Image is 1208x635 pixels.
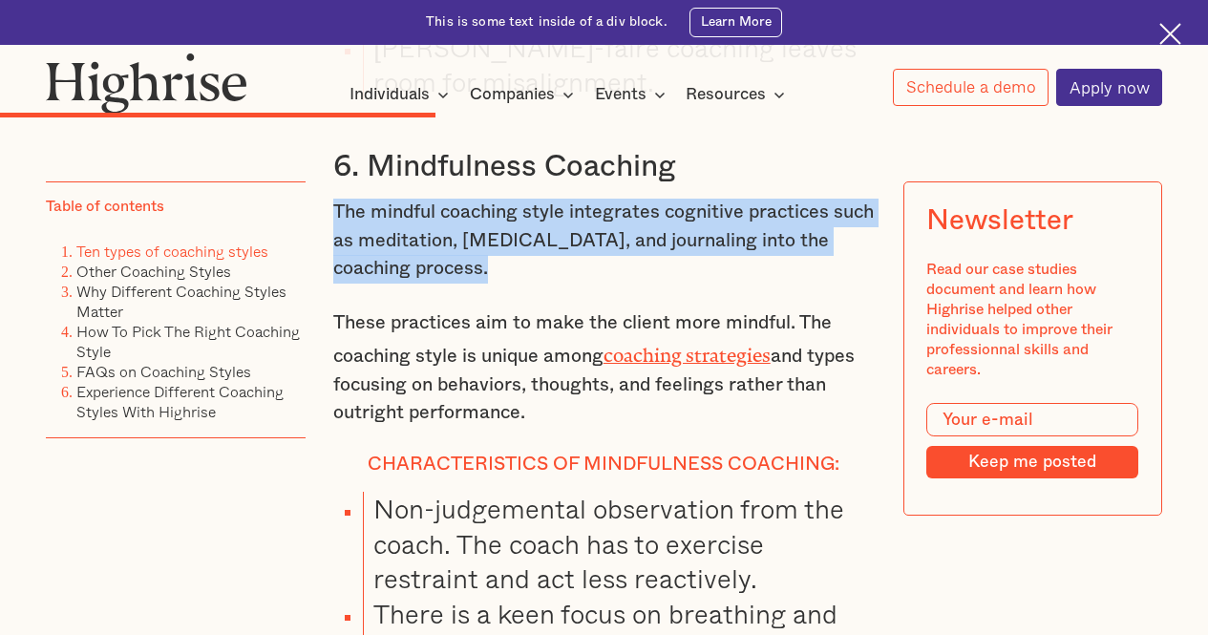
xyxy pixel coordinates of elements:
div: Table of contents [46,197,164,217]
a: Apply now [1056,69,1162,106]
p: The mindful coaching style integrates cognitive practices such as meditation, [MEDICAL_DATA], and... [333,199,876,284]
h3: 6. Mindfulness Coaching [333,148,876,185]
div: Companies [470,83,555,106]
div: Events [595,83,671,106]
div: Events [595,83,646,106]
h4: Characteristics of mindfulness coaching: [333,454,876,476]
a: FAQs on Coaching Styles [76,360,251,383]
div: Newsletter [926,204,1072,237]
a: Ten types of coaching styles [76,240,268,263]
a: Experience Different Coaching Styles With Highrise [76,380,284,423]
form: Modal Form [926,403,1138,478]
div: Individuals [350,83,430,106]
div: Read our case studies document and learn how Highrise helped other individuals to improve their p... [926,260,1138,380]
a: Learn More [689,8,782,37]
div: Individuals [350,83,455,106]
a: coaching strategies [604,345,771,356]
img: Highrise logo [46,53,247,114]
div: Resources [686,83,766,106]
a: Schedule a demo [893,69,1049,106]
div: This is some text inside of a div block. [426,13,668,32]
a: Why Different Coaching Styles Matter [76,280,286,323]
a: How To Pick The Right Coaching Style [76,320,300,363]
p: These practices aim to make the client more mindful. The coaching style is unique among and types... [333,309,876,427]
li: Non-judgemental observation from the coach. The coach has to exercise restraint and act less reac... [363,492,875,597]
a: Other Coaching Styles [76,260,231,283]
img: Cross icon [1159,23,1181,45]
div: Companies [470,83,580,106]
div: Resources [686,83,791,106]
input: Your e-mail [926,403,1138,437]
input: Keep me posted [926,446,1138,477]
